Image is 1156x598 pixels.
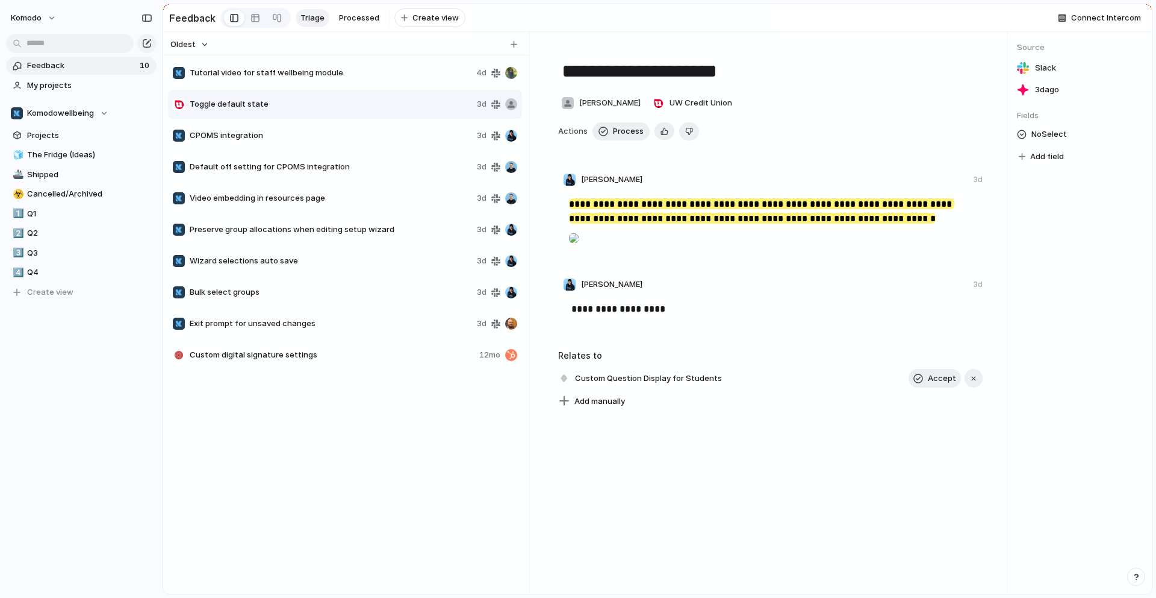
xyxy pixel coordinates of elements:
span: 12mo [479,349,500,361]
a: Processed [334,9,384,27]
button: Accept [909,369,961,388]
span: CPOMS integration [190,130,472,142]
button: [PERSON_NAME] [558,93,644,113]
div: 🧊 [13,148,21,162]
span: Slack [1035,62,1056,74]
span: Custom Question Display for Students [571,370,726,387]
span: Connect Intercom [1071,12,1141,24]
a: My projects [6,77,157,95]
a: Projects [6,127,157,145]
span: Source [1017,42,1142,54]
div: ☣️ [13,187,21,201]
span: No Select [1031,127,1067,142]
span: Exit prompt for unsaved changes [190,318,472,330]
div: 🚢 [13,168,21,181]
a: 🧊The Fridge (Ideas) [6,146,157,164]
div: 3d [974,279,983,290]
div: 1️⃣ [13,207,21,221]
span: 3d ago [1035,84,1059,96]
span: [PERSON_NAME] [579,97,641,109]
a: ☣️Cancelled/Archived [6,185,157,203]
span: 3d [477,98,486,110]
span: 3d [477,161,486,173]
span: 3d [477,192,486,204]
span: Oldest [170,39,196,51]
a: 4️⃣Q4 [6,263,157,282]
button: 4️⃣ [11,266,23,279]
span: Q4 [27,266,152,279]
span: Bulk select groups [190,286,472,298]
div: 2️⃣ [13,227,21,241]
span: Create view [412,12,459,24]
a: Feedback10 [6,57,157,75]
span: My projects [27,80,152,92]
button: Create view [6,283,157,301]
span: 3d [477,286,486,298]
button: 3️⃣ [11,247,23,259]
span: Fields [1017,110,1142,122]
button: ☣️ [11,188,23,200]
span: 3d [477,318,486,330]
span: Default off setting for CPOMS integration [190,161,472,173]
button: Komodo [5,8,63,28]
span: Toggle default state [190,98,472,110]
span: Add manually [574,395,625,408]
span: 3d [477,224,486,236]
span: [PERSON_NAME] [581,174,642,186]
span: 10 [140,60,152,72]
button: Oldest [169,37,211,52]
button: 🚢 [11,169,23,181]
span: Q1 [27,208,152,220]
span: The Fridge (Ideas) [27,149,152,161]
div: 3️⃣ [13,246,21,260]
h2: Feedback [169,11,216,25]
button: Add manually [554,393,630,410]
button: Delete [679,122,699,140]
button: Connect Intercom [1053,9,1146,27]
button: Add field [1017,149,1066,165]
span: Tutorial video for staff wellbeing module [190,67,471,79]
span: 3d [477,255,486,267]
button: Komodowellbeing [6,104,157,122]
h3: Relates to [558,349,983,362]
span: Q2 [27,227,152,239]
div: 4️⃣ [13,266,21,280]
span: Feedback [27,60,136,72]
span: Process [613,125,644,137]
button: Process [592,122,650,140]
span: Add field [1030,151,1064,163]
span: 4d [476,67,486,79]
span: Custom digital signature settings [190,349,474,361]
span: Processed [339,12,379,24]
span: Actions [558,125,588,137]
span: [PERSON_NAME] [581,279,642,291]
button: 🧊 [11,149,23,161]
span: Komodo [11,12,42,24]
span: Wizard selections auto save [190,255,472,267]
a: 2️⃣Q2 [6,224,157,242]
a: Slack [1017,60,1142,77]
a: 🚢Shipped [6,166,157,184]
div: 3d [974,174,983,185]
span: Accept [928,373,956,385]
button: UW Credit Union [648,93,735,113]
span: Preserve group allocations when editing setup wizard [190,224,472,236]
span: Shipped [27,169,152,181]
button: 2️⃣ [11,227,23,239]
span: Video embedding in resources page [190,192,472,204]
span: Komodowellbeing [27,107,94,119]
span: 3d [477,130,486,142]
a: Triage [296,9,329,27]
span: Create view [27,286,73,298]
a: 3️⃣Q3 [6,244,157,262]
span: Q3 [27,247,152,259]
a: 1️⃣Q1 [6,205,157,223]
span: Triage [300,12,325,24]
